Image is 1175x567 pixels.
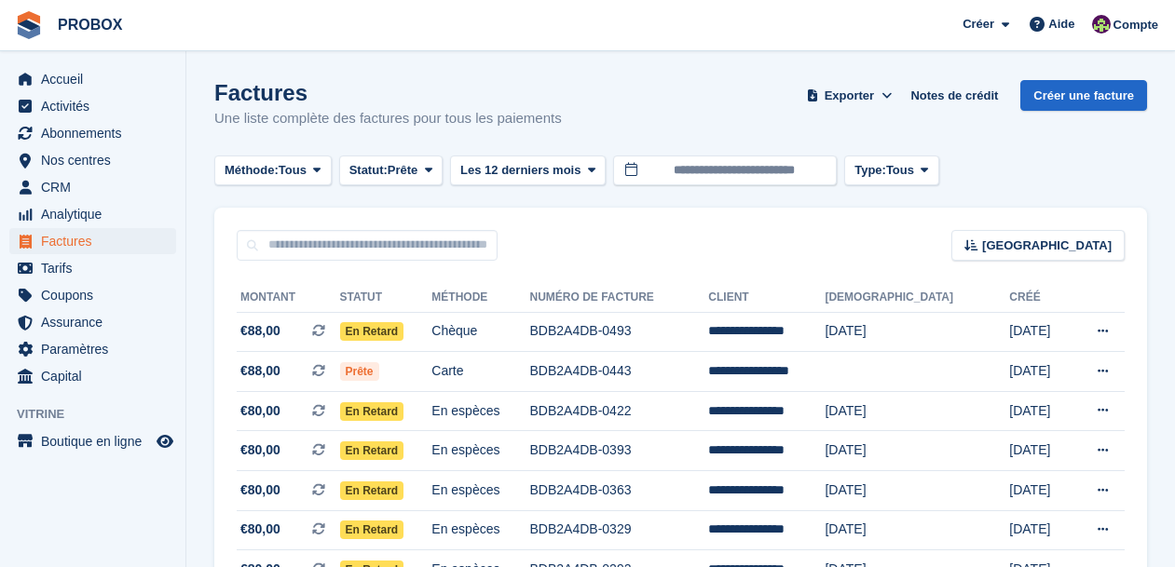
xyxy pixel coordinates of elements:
[431,391,529,431] td: En espèces
[825,283,1009,313] th: [DEMOGRAPHIC_DATA]
[431,471,529,511] td: En espèces
[225,161,279,180] span: Méthode:
[530,510,709,550] td: BDB2A4DB-0329
[530,471,709,511] td: BDB2A4DB-0363
[9,282,176,308] a: menu
[279,161,307,180] span: Tous
[1009,352,1068,392] td: [DATE]
[340,362,379,381] span: Prête
[9,201,176,227] a: menu
[41,93,153,119] span: Activités
[460,161,581,180] span: Les 12 derniers mois
[903,80,1005,111] a: Notes de crédit
[9,309,176,335] a: menu
[240,480,280,500] span: €80,00
[340,481,404,500] span: En retard
[530,283,709,313] th: Numéro de facture
[9,147,176,173] a: menu
[41,147,153,173] span: Nos centres
[431,312,529,352] td: Chèque
[530,431,709,471] td: BDB2A4DB-0393
[214,108,562,129] p: Une liste complète des factures pour tous les paiements
[41,336,153,362] span: Paramètres
[431,352,529,392] td: Carte
[1009,431,1068,471] td: [DATE]
[41,201,153,227] span: Analytique
[825,510,1009,550] td: [DATE]
[825,312,1009,352] td: [DATE]
[431,431,529,471] td: En espèces
[340,283,432,313] th: Statut
[240,321,280,341] span: €88,00
[9,428,176,454] a: menu
[450,155,606,186] button: Les 12 derniers mois
[339,155,443,186] button: Statut: Prête
[41,428,153,454] span: Boutique en ligne
[388,161,418,180] span: Prête
[1048,15,1074,34] span: Aide
[9,255,176,281] a: menu
[431,283,529,313] th: Méthode
[214,155,332,186] button: Méthode: Tous
[237,283,340,313] th: Montant
[708,283,825,313] th: Client
[240,361,280,381] span: €88,00
[41,363,153,389] span: Capital
[214,80,562,105] h1: Factures
[41,174,153,200] span: CRM
[825,431,1009,471] td: [DATE]
[41,255,153,281] span: Tarifs
[9,93,176,119] a: menu
[886,161,914,180] span: Tous
[431,510,529,550] td: En espèces
[854,161,886,180] span: Type:
[825,87,874,105] span: Exporter
[530,391,709,431] td: BDB2A4DB-0422
[41,309,153,335] span: Assurance
[9,363,176,389] a: menu
[844,155,939,186] button: Type: Tous
[1009,510,1068,550] td: [DATE]
[340,520,404,539] span: En retard
[50,9,130,40] a: PROBOX
[340,322,404,341] span: En retard
[41,66,153,92] span: Accueil
[1009,471,1068,511] td: [DATE]
[1114,16,1158,34] span: Compte
[9,66,176,92] a: menu
[17,405,185,424] span: Vitrine
[41,228,153,254] span: Factures
[825,391,1009,431] td: [DATE]
[1009,312,1068,352] td: [DATE]
[9,120,176,146] a: menu
[9,228,176,254] a: menu
[963,15,994,34] span: Créer
[240,401,280,421] span: €80,00
[41,120,153,146] span: Abonnements
[802,80,895,111] button: Exporter
[240,440,280,460] span: €80,00
[1009,283,1068,313] th: Créé
[982,236,1112,255] span: [GEOGRAPHIC_DATA]
[1009,391,1068,431] td: [DATE]
[9,336,176,362] a: menu
[530,352,709,392] td: BDB2A4DB-0443
[9,174,176,200] a: menu
[1020,80,1147,111] a: Créer une facture
[340,441,404,460] span: En retard
[349,161,388,180] span: Statut:
[530,312,709,352] td: BDB2A4DB-0493
[41,282,153,308] span: Coupons
[1092,15,1111,34] img: Jackson Collins
[154,430,176,452] a: Boutique d'aperçu
[825,471,1009,511] td: [DATE]
[340,402,404,421] span: En retard
[15,11,43,39] img: stora-icon-8386f47178a22dfd0bd8f6a31ec36ba5ce8667c1dd55bd0f319d3a0aa187defe.svg
[240,520,280,539] span: €80,00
